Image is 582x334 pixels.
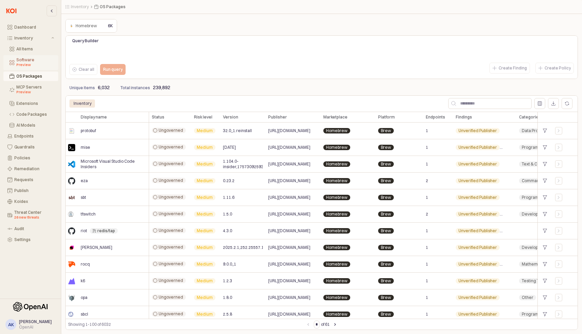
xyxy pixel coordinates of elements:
[522,145,559,150] span: Programming Languages & Runtimes
[3,175,58,185] button: Requests
[268,278,310,284] span: [URL][DOMAIN_NAME]
[326,178,347,184] span: Homebrew
[426,128,428,133] span: 1
[159,128,183,133] span: Ungoverned
[426,161,428,167] span: 1
[197,178,213,184] span: Medium
[522,161,559,167] span: Text & Code Editors
[540,193,550,202] div: +
[540,226,550,235] div: +
[194,114,212,120] span: Risk level
[100,64,126,75] button: Run query
[458,211,497,217] span: Unverified Publisher
[223,178,235,184] span: 0.23.2
[223,159,263,170] span: 1.104.0-insider,1757309259380,e296bdfe0313d571a6f58399b22afd199f6da454
[326,211,347,217] span: Homebrew
[223,245,263,250] span: 2025.2.1,252.25557.175
[268,312,310,317] span: [URL][DOMAIN_NAME]
[323,114,347,120] span: Marketplace
[458,228,497,234] span: Unverified Publisher
[223,228,232,234] span: 4.3.0
[458,145,497,150] span: Unverified Publisher
[426,245,428,250] span: 1
[314,321,319,328] input: Page
[321,321,330,328] label: of 61
[535,63,574,74] button: Create Policy
[268,261,310,267] span: [URL][DOMAIN_NAME]
[540,293,550,302] div: +
[14,25,54,30] div: Dashboard
[81,114,107,120] span: Display name
[268,211,310,217] span: [URL][DOMAIN_NAME]
[16,47,54,51] div: All Items
[223,211,232,217] span: 1.5.0
[540,126,550,135] div: +
[16,85,54,95] div: MCP Servers
[79,67,94,72] p: Clear all
[108,23,113,29] p: 6K
[197,228,213,234] span: Medium
[159,211,183,217] span: Ungoverned
[197,145,213,150] span: Medium
[223,128,252,133] span: 32.0_1.reinstall
[381,161,391,167] span: Brew
[331,320,339,329] button: Next page
[3,208,58,223] button: Threat Center
[381,245,391,250] span: Brew
[426,114,445,120] span: Endpoints
[268,114,287,120] span: Publisher
[14,237,54,242] div: Settings
[153,84,170,91] p: 239,892
[458,128,497,133] span: Unverified Publisher
[426,195,428,200] span: 1
[545,65,571,71] p: Create Policy
[522,195,559,200] span: Programming Languages & Runtimes
[16,90,54,95] div: Preview
[381,228,391,234] span: Brew
[81,245,112,250] span: [PERSON_NAME]
[540,276,550,285] div: +
[81,178,88,184] span: eza
[3,186,58,195] button: Publish
[14,210,54,220] div: Threat Center
[81,295,87,300] span: opa
[426,145,428,150] span: 1
[103,67,123,72] p: Run query
[326,145,347,150] span: Homebrew
[65,4,407,10] nav: Breadcrumbs
[3,33,58,43] button: Inventory
[16,112,54,117] div: Code Packages
[223,195,235,200] span: 1.11.6
[268,295,310,300] span: [URL][DOMAIN_NAME]
[19,324,52,330] div: OpenAI
[197,295,213,300] span: Medium
[159,244,183,250] span: Ungoverned
[8,321,14,328] div: AK
[540,310,550,319] div: +
[69,64,97,75] button: Clear all
[81,159,146,170] span: Microsoft Visual Studio Code Insiders
[268,178,310,184] span: [URL][DOMAIN_NAME]
[69,49,574,63] iframe: QueryBuildingItay
[3,22,58,32] button: Dashboard
[381,195,391,200] span: Brew
[456,114,472,120] span: Findings
[268,228,310,234] span: [URL][DOMAIN_NAME]
[326,278,347,284] span: Homebrew
[65,19,117,33] div: Homebrew6K
[504,261,535,267] span: Low Install Count
[522,178,559,184] span: Command Line Tools & Utilities
[522,261,559,267] span: Mathematical & Scientific Computing
[14,166,54,171] div: Remediation
[68,321,304,328] div: Showing 1-100 of 6032
[81,261,90,267] span: rocq
[16,123,54,128] div: AI Models
[223,145,236,150] span: [DATE]
[3,55,58,70] button: Software
[426,228,428,234] span: 1
[3,235,58,244] button: Settings
[458,245,497,250] span: Unverified Publisher
[540,260,550,269] div: +
[3,110,58,119] button: Code Packages
[426,278,428,284] span: 1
